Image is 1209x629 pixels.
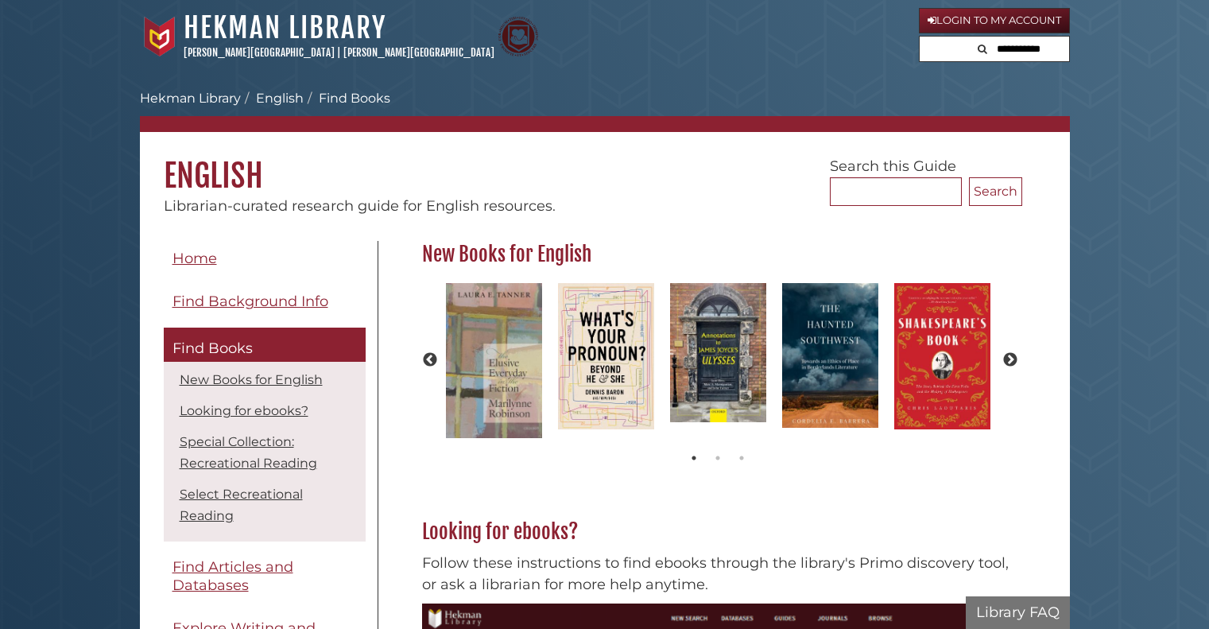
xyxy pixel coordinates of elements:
[304,89,390,108] li: Find Books
[710,450,726,466] button: 2 of 2
[180,487,303,523] a: Select Recreational Reading
[966,596,1070,629] button: Library FAQ
[343,46,494,59] a: [PERSON_NAME][GEOGRAPHIC_DATA]
[337,46,341,59] span: |
[172,293,328,310] span: Find Background Info
[140,89,1070,132] nav: breadcrumb
[180,403,308,418] a: Looking for ebooks?
[172,558,293,594] span: Find Articles and Databases
[919,8,1070,33] a: Login to My Account
[969,177,1022,206] button: Search
[498,17,538,56] img: Calvin Theological Seminary
[140,91,241,106] a: Hekman Library
[140,132,1070,196] h1: English
[256,91,304,106] a: English
[973,37,992,58] button: Search
[438,275,550,446] img: The Elusive Everyday in the Fiction of Marilynne Robinson
[184,46,335,59] a: [PERSON_NAME][GEOGRAPHIC_DATA]
[978,44,987,54] i: Search
[414,242,1022,267] h2: New Books for English
[164,284,366,320] a: Find Background Info
[184,10,386,45] a: Hekman Library
[422,553,1014,596] p: Follow these instructions to find ebooks through the library's Primo discovery tool, or ask a lib...
[422,352,438,368] button: Previous
[662,275,774,430] img: Annotations to James Joyce's Ulysses
[550,275,662,437] img: What's Your Pronoun? Beyond He and She
[140,17,180,56] img: Calvin University
[180,372,323,387] a: New Books for English
[172,250,217,267] span: Home
[734,450,750,466] button: 3 of 2
[414,519,1022,545] h2: Looking for ebooks?
[180,434,317,471] a: Special Collection: Recreational Reading
[164,328,366,363] a: Find Books
[164,549,366,603] a: Find Articles and Databases
[1002,352,1018,368] button: Next
[164,241,366,277] a: Home
[686,450,702,466] button: 1 of 2
[164,197,556,215] span: Librarian-curated research guide for English resources.
[172,340,253,357] span: Find Books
